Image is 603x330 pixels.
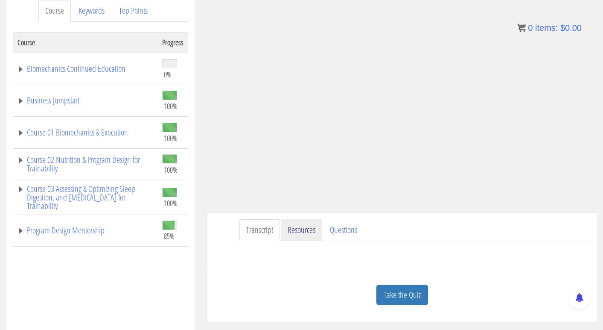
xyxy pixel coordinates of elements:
[239,219,280,241] a: Transcript
[17,128,154,137] a: Course 01 Biomechanics & Execution
[560,23,582,32] bdi: 0.00
[164,231,175,241] span: 85%
[560,23,565,32] span: $
[376,285,428,306] a: Take the Quiz
[17,96,154,105] a: Business Jumpstart
[158,32,188,53] th: Progress
[535,23,558,32] span: items:
[517,24,526,32] img: icon11.png
[528,23,533,32] span: 0
[517,23,582,32] a: 0 items: $0.00
[164,101,178,111] span: 100%
[13,32,158,53] th: Course
[323,219,364,241] a: Questions
[17,226,154,235] a: Program Design Mentorship
[164,133,178,143] span: 100%
[17,156,154,173] a: Course 02 Nutrition & Program Design for Trainability
[164,165,178,174] span: 100%
[281,219,322,241] a: Resources
[164,198,178,208] span: 100%
[17,65,154,73] a: Biomechanics Continued Education
[17,185,154,210] a: Course 03 Assessing & Optimizing Sleep Digestion, and [MEDICAL_DATA] for Trainability
[164,70,172,79] span: 0%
